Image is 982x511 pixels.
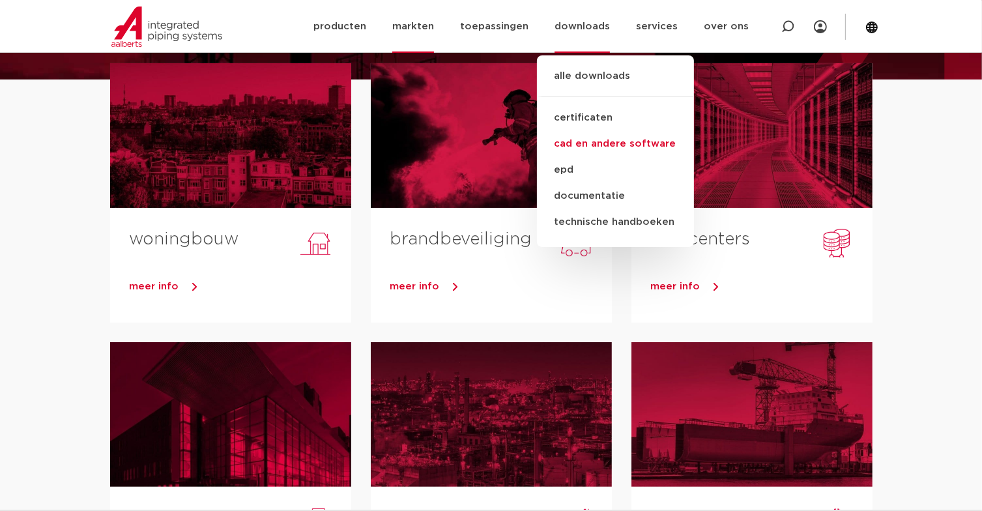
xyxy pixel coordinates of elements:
[130,282,179,291] span: meer info
[651,277,873,297] a: meer info
[537,183,694,209] a: documentatie
[390,231,532,248] a: brandbeveiliging
[130,277,351,297] a: meer info
[390,282,440,291] span: meer info
[651,282,700,291] span: meer info
[537,157,694,183] a: epd
[537,68,694,97] a: alle downloads
[651,231,751,248] a: datacenters
[537,105,694,131] a: certificaten
[537,209,694,235] a: technische handboeken
[130,231,239,248] a: woningbouw
[537,131,694,157] a: cad en andere software
[390,277,612,297] a: meer info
